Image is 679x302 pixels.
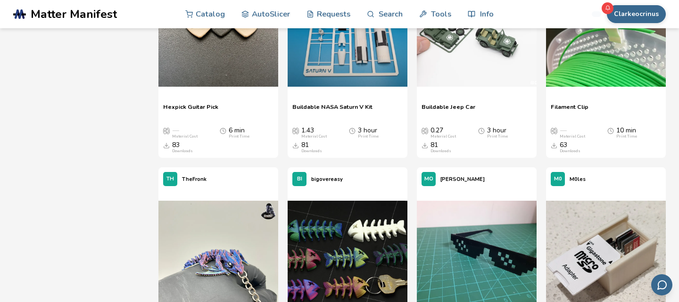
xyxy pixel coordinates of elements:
[431,149,451,154] div: Downloads
[163,141,170,149] span: Downloads
[431,127,456,139] div: 0.27
[301,141,322,154] div: 81
[172,134,198,139] div: Material Cost
[422,127,428,134] span: Average Cost
[422,103,475,117] a: Buildable Jeep Car
[229,134,249,139] div: Print Time
[560,141,580,154] div: 63
[220,127,226,134] span: Average Print Time
[651,274,672,295] button: Send feedback via email
[424,176,433,182] span: MO
[163,127,170,134] span: Average Cost
[607,5,666,23] button: Clarkeocrinus
[554,176,562,182] span: M0
[172,149,193,154] div: Downloads
[349,127,356,134] span: Average Print Time
[297,176,302,182] span: BI
[478,127,485,134] span: Average Print Time
[172,127,179,134] span: —
[163,103,218,117] a: Hexpick Guitar Pick
[301,127,327,139] div: 1.43
[551,127,557,134] span: Average Cost
[487,134,508,139] div: Print Time
[166,176,174,182] span: TH
[551,103,588,117] a: Filament Clip
[358,134,379,139] div: Print Time
[358,127,379,139] div: 3 hour
[570,174,586,184] p: M0les
[301,134,327,139] div: Material Cost
[616,134,637,139] div: Print Time
[440,174,485,184] p: [PERSON_NAME]
[182,174,207,184] p: TheFronk
[560,134,585,139] div: Material Cost
[560,127,566,134] span: —
[431,141,451,154] div: 81
[422,141,428,149] span: Downloads
[311,174,343,184] p: bigovereasy
[172,141,193,154] div: 83
[607,127,614,134] span: Average Print Time
[560,149,580,154] div: Downloads
[616,127,637,139] div: 10 min
[31,8,117,21] span: Matter Manifest
[292,141,299,149] span: Downloads
[487,127,508,139] div: 3 hour
[229,127,249,139] div: 6 min
[292,127,299,134] span: Average Cost
[292,103,373,117] a: Buildable NASA Saturn V Kit
[431,134,456,139] div: Material Cost
[551,141,557,149] span: Downloads
[301,149,322,154] div: Downloads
